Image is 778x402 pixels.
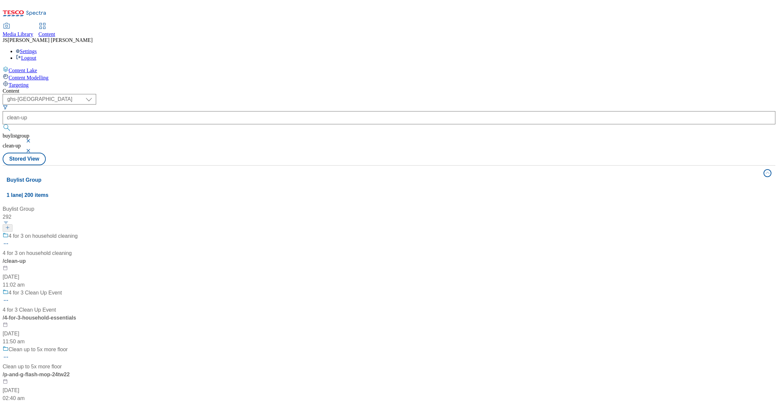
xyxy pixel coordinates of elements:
div: Clean up to 5x more floor [9,346,68,354]
span: Targeting [9,82,29,88]
div: 4 for 3 Clean Up Event [9,289,62,297]
input: Search [3,111,775,124]
div: 4 for 3 on household cleaning [9,232,78,240]
span: / clean-up [3,258,26,264]
a: Settings [16,48,37,54]
svg: Search Filters [3,105,8,110]
a: Content Lake [3,66,775,74]
div: 4 for 3 on household cleaning [3,249,72,257]
a: Targeting [3,81,775,88]
div: 11:02 am [3,281,153,289]
span: [PERSON_NAME] [PERSON_NAME] [8,37,93,43]
span: JS [3,37,8,43]
span: Media Library [3,31,33,37]
span: buylistgroup [3,133,29,139]
div: Clean up to 5x more floor [3,363,62,371]
span: / p-and-g-flash-mop-24tw22 [3,372,70,377]
a: Media Library [3,23,33,37]
div: [DATE] [3,387,153,394]
span: clean-up [3,143,21,148]
span: / 4-for-3-household-essentials [3,315,76,321]
span: 1 lane | 200 items [7,192,48,198]
button: Buylist Group1 lane| 200 items [3,166,775,202]
div: [DATE] [3,273,153,281]
a: Content Modelling [3,74,775,81]
span: Content Lake [9,68,37,73]
div: 4 for 3 Clean Up Event [3,306,56,314]
span: Content Modelling [9,75,48,80]
div: 292 [3,213,153,221]
div: Content [3,88,775,94]
div: Buylist Group [3,205,153,213]
a: Content [39,23,55,37]
button: Stored View [3,153,46,165]
span: Content [39,31,55,37]
div: 11:50 am [3,338,153,346]
div: [DATE] [3,330,153,338]
h4: Buylist Group [7,176,760,184]
a: Logout [16,55,36,61]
